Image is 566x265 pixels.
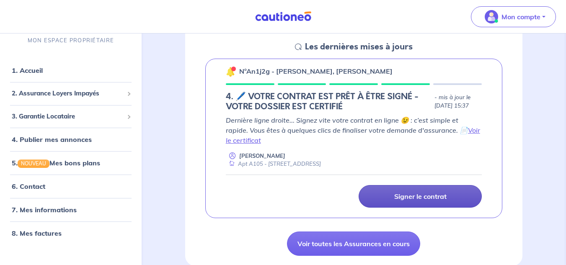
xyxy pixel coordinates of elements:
[12,89,124,98] span: 2. Assurance Loyers Impayés
[485,10,498,23] img: illu_account_valid_menu.svg
[28,36,114,44] p: MON ESPACE PROPRIÉTAIRE
[12,229,62,238] a: 8. Mes factures
[3,108,138,125] div: 3. Garantie Locataire
[3,202,138,219] div: 7. Mes informations
[226,115,482,145] p: Dernière ligne droite... Signez vite votre contrat en ligne 😉 : c’est simple et rapide. Vous êtes...
[252,11,315,22] img: Cautioneo
[12,66,43,75] a: 1. Accueil
[226,92,482,112] div: state: SIGNING-CONTRACT-IN-PROGRESS, Context: NEW,CHOOSE-CERTIFICATE,RELATIONSHIP,LESSOR-DOCUMENTS
[3,131,138,148] div: 4. Publier mes annonces
[12,159,100,167] a: 5.NOUVEAUMes bons plans
[239,66,393,76] p: n°An1j2g - [PERSON_NAME], [PERSON_NAME]
[287,232,420,256] a: Voir toutes les Assurances en cours
[226,126,480,144] a: Voir le certificat
[12,112,124,121] span: 3. Garantie Locataire
[3,178,138,195] div: 6. Contact
[226,160,321,168] div: Apt A105 - [STREET_ADDRESS]
[12,135,92,144] a: 4. Publier mes annonces
[394,192,447,201] p: Signer le contrat
[226,92,431,112] h5: 4. 🖊️ VOTRE CONTRAT EST PRÊT À ÊTRE SIGNÉ - VOTRE DOSSIER EST CERTIFIÉ
[501,12,540,22] p: Mon compte
[239,152,285,160] p: [PERSON_NAME]
[3,85,138,102] div: 2. Assurance Loyers Impayés
[305,42,413,52] h5: Les dernières mises à jours
[3,154,138,171] div: 5.NOUVEAUMes bons plans
[359,185,482,208] a: Signer le contrat
[12,183,45,191] a: 6. Contact
[434,93,482,110] p: - mis à jour le [DATE] 15:37
[226,67,236,77] img: 🔔
[3,62,138,79] div: 1. Accueil
[471,6,556,27] button: illu_account_valid_menu.svgMon compte
[12,206,77,214] a: 7. Mes informations
[3,225,138,242] div: 8. Mes factures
